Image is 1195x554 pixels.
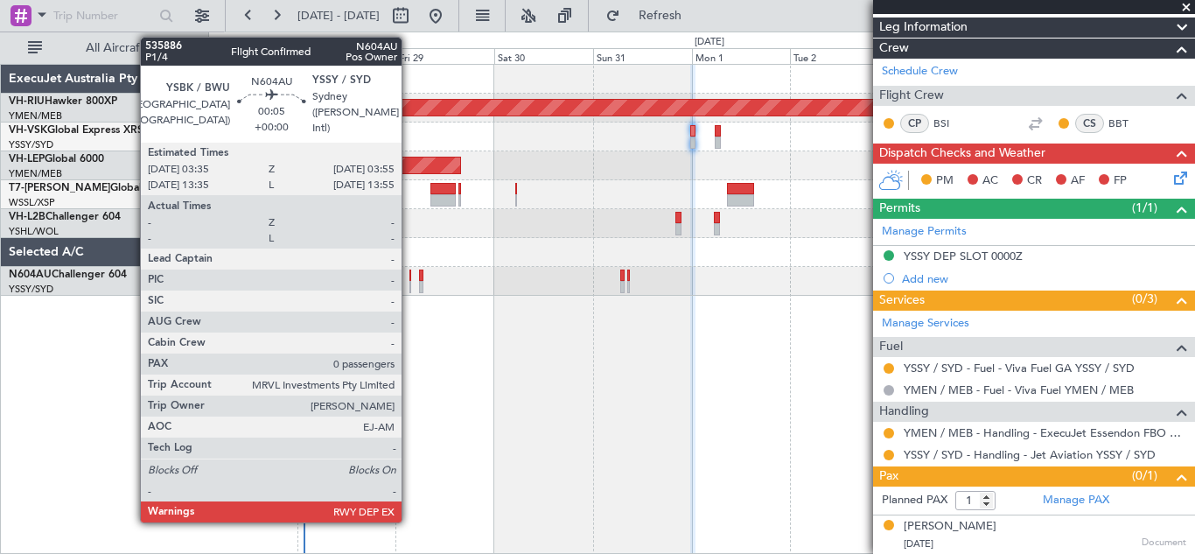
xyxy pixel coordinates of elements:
[904,425,1186,440] a: YMEN / MEB - Handling - ExecuJet Essendon FBO YMEN / MEB
[692,48,791,64] div: Mon 1
[9,196,55,209] a: WSSL/XSP
[9,138,53,151] a: YSSY/SYD
[53,3,154,29] input: Trip Number
[904,447,1156,462] a: YSSY / SYD - Handling - Jet Aviation YSSY / SYD
[9,270,127,280] a: N604AUChallenger 604
[933,116,973,131] a: BSI
[395,48,494,64] div: Fri 29
[9,225,59,238] a: YSHL/WOL
[879,18,968,38] span: Leg Information
[879,144,1045,164] span: Dispatch Checks and Weather
[936,172,954,190] span: PM
[9,270,52,280] span: N604AU
[199,48,297,64] div: Wed 27
[879,466,898,487] span: Pax
[1132,466,1157,485] span: (0/1)
[297,48,396,64] div: Thu 28
[494,48,593,64] div: Sat 30
[9,125,47,136] span: VH-VSK
[1075,114,1104,133] div: CS
[882,492,947,509] label: Planned PAX
[9,212,121,222] a: VH-L2BChallenger 604
[624,10,697,22] span: Refresh
[297,8,380,24] span: [DATE] - [DATE]
[904,537,933,550] span: [DATE]
[9,154,104,165] a: VH-LEPGlobal 6000
[1142,536,1186,550] span: Document
[879,39,909,59] span: Crew
[1114,172,1127,190] span: FP
[9,167,62,180] a: YMEN/MEB
[1108,116,1148,131] a: BBT
[1071,172,1085,190] span: AF
[9,154,45,165] span: VH-LEP
[879,402,929,422] span: Handling
[904,361,1135,375] a: YSSY / SYD - Fuel - Viva Fuel GA YSSY / SYD
[1132,199,1157,217] span: (1/1)
[19,34,190,62] button: All Aircraft
[9,283,53,296] a: YSSY/SYD
[982,172,998,190] span: AC
[882,315,969,333] a: Manage Services
[9,96,117,107] a: VH-RIUHawker 800XP
[593,48,692,64] div: Sun 31
[904,249,1023,263] div: YSSY DEP SLOT 0000Z
[879,199,920,219] span: Permits
[9,183,110,193] span: T7-[PERSON_NAME]
[9,183,170,193] a: T7-[PERSON_NAME]Global 7500
[882,63,958,81] a: Schedule Crew
[45,42,185,54] span: All Aircraft
[902,271,1186,286] div: Add new
[1043,492,1109,509] a: Manage PAX
[9,212,45,222] span: VH-L2B
[900,114,929,133] div: CP
[9,96,45,107] span: VH-RIU
[9,109,62,123] a: YMEN/MEB
[1027,172,1042,190] span: CR
[904,518,996,536] div: [PERSON_NAME]
[597,2,702,30] button: Refresh
[212,35,241,50] div: [DATE]
[879,291,925,311] span: Services
[1132,290,1157,308] span: (0/3)
[879,337,903,357] span: Fuel
[695,35,724,50] div: [DATE]
[882,223,967,241] a: Manage Permits
[879,86,944,106] span: Flight Crew
[904,382,1134,397] a: YMEN / MEB - Fuel - Viva Fuel YMEN / MEB
[790,48,889,64] div: Tue 2
[9,125,143,136] a: VH-VSKGlobal Express XRS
